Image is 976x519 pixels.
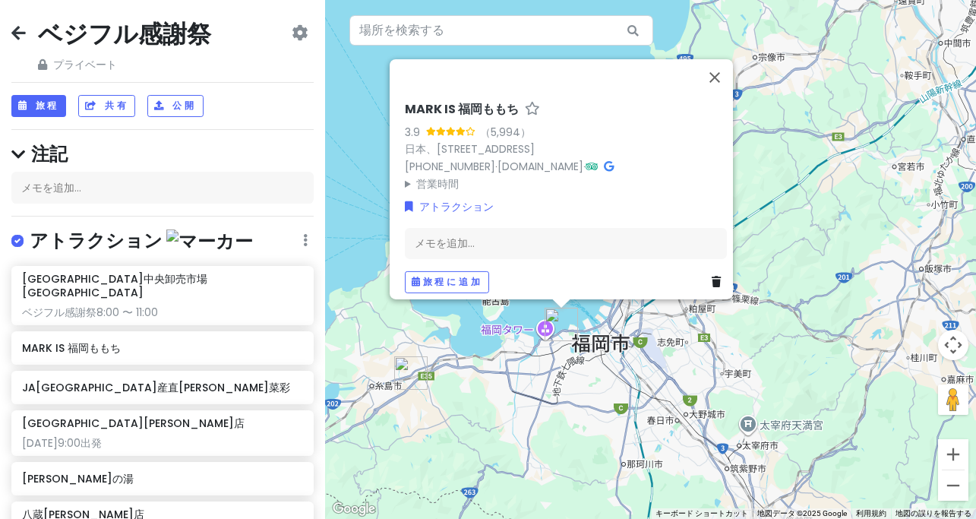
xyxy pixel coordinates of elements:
[495,159,497,173] font: ·
[712,274,727,290] a: 場所を削除
[78,95,135,117] button: 共有
[349,15,653,46] input: 場所を検索する
[405,271,489,293] button: 旅程に追加
[856,509,886,517] a: 利用規約（新しいタブで開きます）
[30,228,163,253] font: アトラクション
[22,416,245,431] font: [GEOGRAPHIC_DATA][PERSON_NAME]店
[36,99,59,112] font: 旅程
[757,509,847,517] font: 地図データ ©2025 Google
[696,59,733,95] button: 閉じる
[31,141,68,166] font: 注記
[22,435,102,451] font: [DATE]9:00出発
[583,159,586,173] font: ·
[166,229,253,253] img: マーカー
[172,99,196,112] font: 公開
[21,180,81,195] font: メモを追加...
[405,198,494,215] a: アトラクション
[938,385,968,415] button: 地図上にペグマンを落として、ストリートビューを開きます
[938,330,968,360] button: 地図のカメラ コントロール
[419,199,494,214] font: アトラクション
[415,176,458,191] font: 営業時間
[497,158,583,173] a: [DOMAIN_NAME]
[856,509,886,517] font: 利用規約
[480,124,531,139] font: （5,994）
[329,499,379,519] a: Google マップでこの地域を開きます（新しいウィンドウが開きます）
[38,17,211,51] font: ベジフル感謝祭
[525,101,540,117] a: スタープレイス
[405,158,495,173] a: [PHONE_NUMBER]
[414,236,474,251] font: メモを追加...
[147,95,203,117] button: 公開
[586,160,598,171] i: トリップアドバイザー
[22,471,134,486] font: [PERSON_NAME]の湯
[405,141,535,157] a: 日本、[STREET_ADDRESS]
[22,380,290,395] font: JA[GEOGRAPHIC_DATA]産直[PERSON_NAME]菜彩
[22,305,158,320] font: ベジフル感謝祭8:00 〜 11:00
[105,99,128,112] font: 共有
[938,439,968,470] button: ズームイン
[394,356,428,390] div: JA糸島産直市場 伊都菜彩
[895,509,971,517] a: 地図の誤りを報告する
[405,124,420,139] font: 3.9
[405,100,519,117] font: MARK IS 福岡ももち
[655,508,748,519] button: キーボード反対
[53,57,117,72] font: プライベート
[938,470,968,501] button: ズームアウト
[22,340,121,356] font: MARK IS 福岡ももち
[422,275,482,288] font: 旅程に追加
[11,95,66,117] button: 旅程
[22,271,207,300] font: [GEOGRAPHIC_DATA]中央卸売市場[GEOGRAPHIC_DATA]
[545,308,578,341] div: MARK IS 福岡ももち
[604,160,614,171] i: Googleマップ
[405,175,727,191] summary: 営業時間
[329,499,379,519] img: グーグル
